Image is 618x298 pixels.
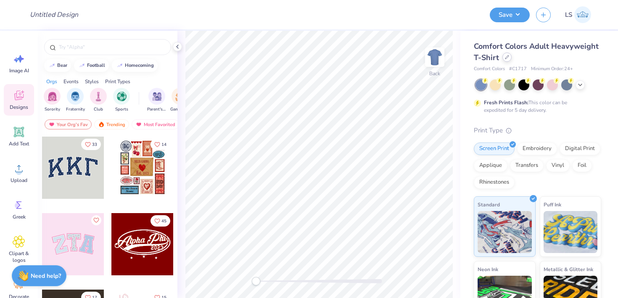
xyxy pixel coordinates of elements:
div: Trending [94,119,129,129]
span: 14 [161,142,166,147]
div: Transfers [510,159,544,172]
button: Like [81,139,101,150]
div: Vinyl [546,159,570,172]
img: Parent's Weekend Image [152,92,162,101]
button: filter button [44,88,61,113]
span: Clipart & logos [5,250,33,264]
img: Game Day Image [175,92,185,101]
strong: Fresh Prints Flash: [484,99,528,106]
img: Back [426,49,443,66]
button: Like [151,215,170,227]
div: Rhinestones [474,176,515,189]
button: filter button [113,88,130,113]
img: trend_line.gif [116,63,123,68]
span: Standard [478,200,500,209]
img: Fraternity Image [71,92,80,101]
div: bear [57,63,67,68]
button: filter button [147,88,166,113]
div: Back [429,70,440,77]
span: Image AI [9,67,29,74]
button: Save [490,8,530,22]
div: Most Favorited [132,119,179,129]
span: Add Text [9,140,29,147]
span: 33 [92,142,97,147]
img: most_fav.gif [135,121,142,127]
div: football [87,63,105,68]
button: homecoming [112,59,158,72]
div: Digital Print [560,142,600,155]
span: Upload [11,177,27,184]
div: homecoming [125,63,154,68]
div: Orgs [46,78,57,85]
span: Game Day [170,106,190,113]
div: filter for Parent's Weekend [147,88,166,113]
button: filter button [170,88,190,113]
img: Standard [478,211,532,253]
img: Sorority Image [48,92,57,101]
span: 45 [161,219,166,223]
img: Sports Image [117,92,127,101]
img: trending.gif [98,121,105,127]
div: Foil [572,159,592,172]
span: Parent's Weekend [147,106,166,113]
button: Like [151,139,170,150]
div: Your Org's Fav [45,119,92,129]
img: most_fav.gif [48,121,55,127]
span: Metallic & Glitter Ink [544,265,593,274]
span: Comfort Colors [474,66,505,73]
div: This color can be expedited for 5 day delivery. [484,99,587,114]
img: trend_line.gif [49,63,55,68]
div: Styles [85,78,99,85]
span: Greek [13,214,26,220]
span: Puff Ink [544,200,561,209]
div: filter for Sports [113,88,130,113]
a: LS [561,6,595,23]
img: Club Image [94,92,103,101]
div: Applique [474,159,507,172]
div: Embroidery [517,142,557,155]
div: filter for Fraternity [66,88,85,113]
span: Minimum Order: 24 + [531,66,573,73]
div: Print Type [474,126,601,135]
img: trend_line.gif [79,63,85,68]
div: filter for Sorority [44,88,61,113]
img: Puff Ink [544,211,598,253]
span: Sports [115,106,128,113]
div: filter for Club [90,88,107,113]
span: # C1717 [509,66,527,73]
strong: Need help? [31,272,61,280]
span: Club [94,106,103,113]
span: Comfort Colors Adult Heavyweight T-Shirt [474,41,599,63]
img: Lakshmi Suresh Ambati [574,6,591,23]
input: Untitled Design [23,6,85,23]
input: Try "Alpha" [58,43,166,51]
div: Accessibility label [252,277,260,285]
button: filter button [66,88,85,113]
div: filter for Game Day [170,88,190,113]
div: Events [63,78,79,85]
span: LS [565,10,572,20]
span: Designs [10,104,28,111]
div: Screen Print [474,142,515,155]
button: bear [44,59,71,72]
span: Fraternity [66,106,85,113]
span: Sorority [45,106,60,113]
span: Neon Ink [478,265,498,274]
div: Print Types [105,78,130,85]
button: football [74,59,109,72]
button: Like [91,215,101,225]
button: filter button [90,88,107,113]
